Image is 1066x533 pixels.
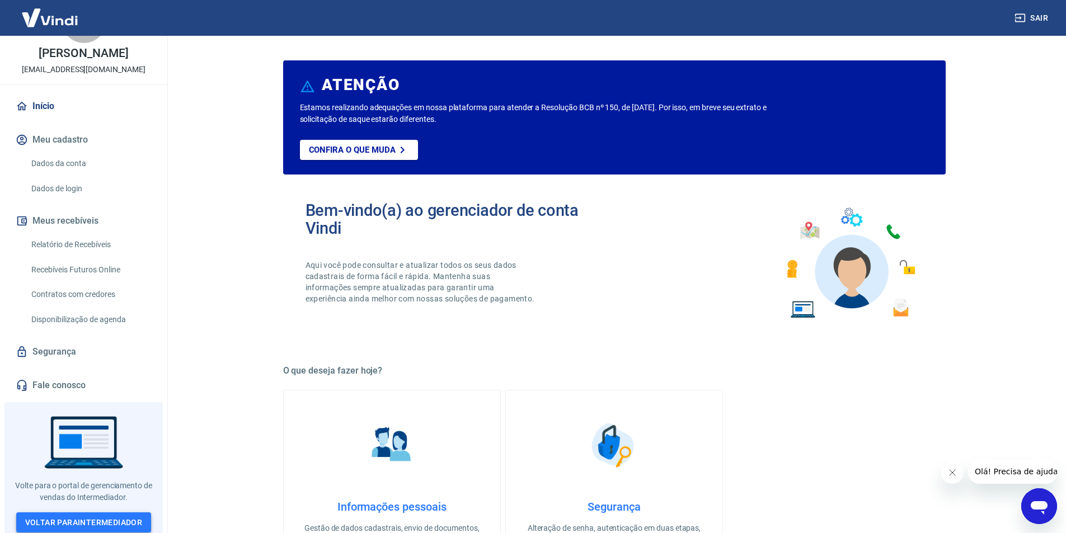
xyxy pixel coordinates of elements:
a: Segurança [13,339,154,364]
img: Informações pessoais [364,417,420,473]
a: Dados de login [27,177,154,200]
p: Confira o que muda [309,145,396,155]
iframe: Fechar mensagem [941,461,964,484]
img: Segurança [586,417,642,473]
a: Dados da conta [27,152,154,175]
a: Fale conosco [13,373,154,398]
span: Olá! Precisa de ajuda? [7,8,94,17]
button: Sair [1012,8,1053,29]
h2: Bem-vindo(a) ao gerenciador de conta Vindi [306,201,614,237]
a: Contratos com credores [27,283,154,306]
h6: ATENÇÃO [322,79,400,91]
p: [PERSON_NAME] [39,48,128,59]
iframe: Mensagem da empresa [968,459,1057,484]
button: Meus recebíveis [13,209,154,233]
img: Vindi [13,1,86,35]
a: Relatório de Recebíveis [27,233,154,256]
a: Confira o que muda [300,140,418,160]
a: Voltar paraIntermediador [16,512,152,533]
iframe: Botão para abrir a janela de mensagens [1021,488,1057,524]
img: Imagem de um avatar masculino com diversos icones exemplificando as funcionalidades do gerenciado... [777,201,923,325]
p: [EMAIL_ADDRESS][DOMAIN_NAME] [22,64,145,76]
p: Estamos realizando adequações em nossa plataforma para atender a Resolução BCB nº 150, de [DATE].... [300,102,803,125]
a: Recebíveis Futuros Online [27,258,154,281]
h4: Informações pessoais [302,500,482,513]
h5: O que deseja fazer hoje? [283,365,946,376]
a: Disponibilização de agenda [27,308,154,331]
button: Meu cadastro [13,128,154,152]
a: Início [13,94,154,119]
p: Aqui você pode consultar e atualizar todos os seus dados cadastrais de forma fácil e rápida. Mant... [306,260,537,304]
h4: Segurança [524,500,705,513]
